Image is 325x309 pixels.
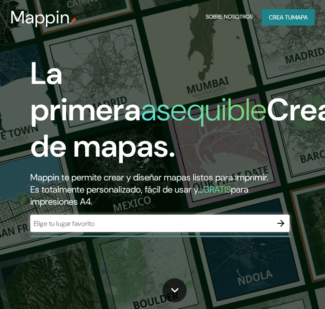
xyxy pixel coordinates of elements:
[262,9,315,26] button: Crea tumapa
[203,183,231,196] font: GRATIS
[30,171,268,183] font: Mappin te permite crear y diseñar mapas listos para imprimir.
[292,13,308,21] font: mapa
[206,13,253,21] font: Sobre nosotros
[70,17,77,24] img: pin de mapeo
[30,53,141,130] font: La primera
[141,90,267,130] font: asequible
[30,183,249,208] font: para impresiones A4.
[10,6,70,29] font: Mappin
[204,9,255,26] button: Sobre nosotros
[30,183,203,196] font: Es totalmente personalizado, fácil de usar y...
[269,13,292,21] font: Crea tu
[30,219,272,229] input: Elige tu lugar favorito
